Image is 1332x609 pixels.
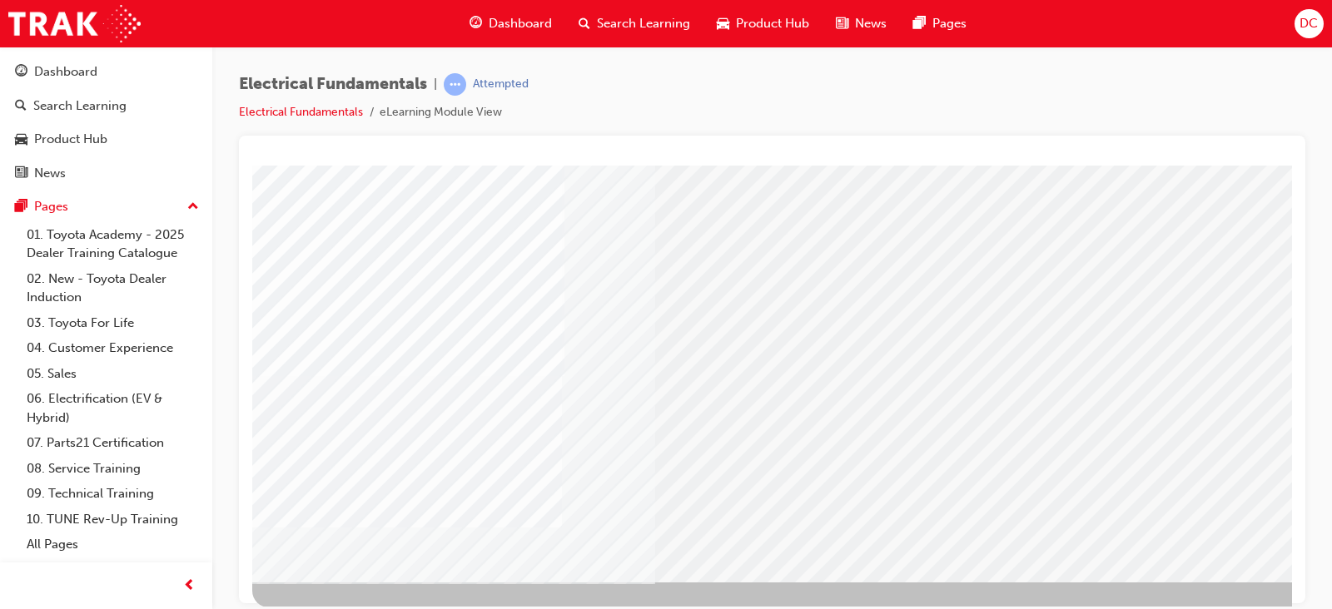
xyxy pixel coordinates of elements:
a: 05. Sales [20,361,206,387]
span: pages-icon [15,200,27,215]
a: 07. Parts21 Certification [20,430,206,456]
span: Product Hub [736,14,809,33]
button: Pages [7,191,206,222]
span: search-icon [579,13,590,34]
div: Search Learning [33,97,127,116]
button: DashboardSearch LearningProduct HubNews [7,53,206,191]
a: 01. Toyota Academy - 2025 Dealer Training Catalogue [20,222,206,266]
span: car-icon [15,132,27,147]
a: 03. Toyota For Life [20,310,206,336]
div: News [34,164,66,183]
a: All Pages [20,532,206,557]
span: Electrical Fundamentals [239,75,427,94]
div: Product Hub [34,130,107,149]
a: search-iconSearch Learning [565,7,703,41]
a: Dashboard [7,57,206,87]
span: learningRecordVerb_ATTEMPT-icon [444,73,466,96]
div: Attempted [473,77,529,92]
div: Dashboard [34,62,97,82]
a: Electrical Fundamentals [239,105,363,119]
span: Pages [932,14,967,33]
a: car-iconProduct Hub [703,7,823,41]
a: news-iconNews [823,7,900,41]
span: Dashboard [489,14,552,33]
span: News [855,14,887,33]
div: Pages [34,197,68,216]
a: 08. Service Training [20,456,206,482]
a: Search Learning [7,91,206,121]
a: 02. New - Toyota Dealer Induction [20,266,206,310]
span: guage-icon [470,13,482,34]
a: 10. TUNE Rev-Up Training [20,507,206,532]
a: 06. Electrification (EV & Hybrid) [20,386,206,430]
a: 04. Customer Experience [20,335,206,361]
button: DC [1295,9,1324,38]
span: Search Learning [597,14,690,33]
a: Product Hub [7,124,206,155]
a: pages-iconPages [900,7,980,41]
span: news-icon [836,13,848,34]
img: Trak [8,5,141,42]
span: | [434,75,437,94]
span: news-icon [15,166,27,181]
a: 09. Technical Training [20,481,206,507]
span: pages-icon [913,13,926,34]
span: search-icon [15,99,27,114]
span: DC [1300,14,1318,33]
span: car-icon [717,13,729,34]
span: guage-icon [15,65,27,80]
li: eLearning Module View [380,103,502,122]
span: up-icon [187,196,199,218]
a: guage-iconDashboard [456,7,565,41]
a: News [7,158,206,189]
span: prev-icon [183,576,196,597]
